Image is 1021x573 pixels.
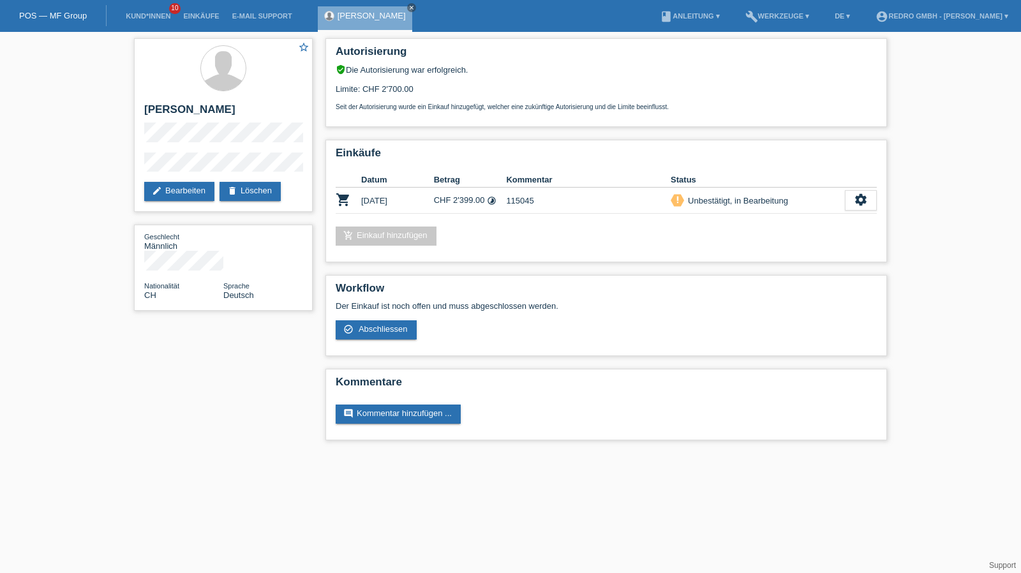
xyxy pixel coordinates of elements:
[220,182,281,201] a: deleteLöschen
[169,3,181,14] span: 10
[343,408,354,419] i: comment
[745,10,758,23] i: build
[660,10,673,23] i: book
[177,12,225,20] a: Einkäufe
[144,290,156,300] span: Schweiz
[487,196,496,205] i: Fixe Raten (36 Raten)
[343,324,354,334] i: check_circle_outline
[359,324,408,334] span: Abschliessen
[434,172,507,188] th: Betrag
[434,188,507,214] td: CHF 2'399.00
[361,188,434,214] td: [DATE]
[226,12,299,20] a: E-Mail Support
[336,405,461,424] a: commentKommentar hinzufügen ...
[336,147,877,166] h2: Einkäufe
[144,103,302,123] h2: [PERSON_NAME]
[298,41,309,53] i: star_border
[298,41,309,55] a: star_border
[144,282,179,290] span: Nationalität
[336,192,351,207] i: POSP00027737
[989,561,1016,570] a: Support
[336,282,877,301] h2: Workflow
[336,75,877,110] div: Limite: CHF 2'700.00
[336,45,877,64] h2: Autorisierung
[336,103,877,110] p: Seit der Autorisierung wurde ein Einkauf hinzugefügt, welcher eine zukünftige Autorisierung und d...
[671,172,845,188] th: Status
[854,193,868,207] i: settings
[673,195,682,204] i: priority_high
[223,290,254,300] span: Deutsch
[408,4,415,11] i: close
[144,182,214,201] a: editBearbeiten
[223,282,250,290] span: Sprache
[407,3,416,12] a: close
[684,194,788,207] div: Unbestätigt, in Bearbeitung
[336,320,417,339] a: check_circle_outline Abschliessen
[506,188,671,214] td: 115045
[343,230,354,241] i: add_shopping_cart
[506,172,671,188] th: Kommentar
[336,227,436,246] a: add_shopping_cartEinkauf hinzufügen
[336,64,346,75] i: verified_user
[828,12,856,20] a: DE ▾
[361,172,434,188] th: Datum
[144,233,179,241] span: Geschlecht
[876,10,888,23] i: account_circle
[739,12,816,20] a: buildWerkzeuge ▾
[152,186,162,196] i: edit
[227,186,237,196] i: delete
[119,12,177,20] a: Kund*innen
[869,12,1015,20] a: account_circleRedro GmbH - [PERSON_NAME] ▾
[336,64,877,75] div: Die Autorisierung war erfolgreich.
[653,12,726,20] a: bookAnleitung ▾
[336,376,877,395] h2: Kommentare
[336,301,877,311] p: Der Einkauf ist noch offen und muss abgeschlossen werden.
[338,11,406,20] a: [PERSON_NAME]
[144,232,223,251] div: Männlich
[19,11,87,20] a: POS — MF Group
